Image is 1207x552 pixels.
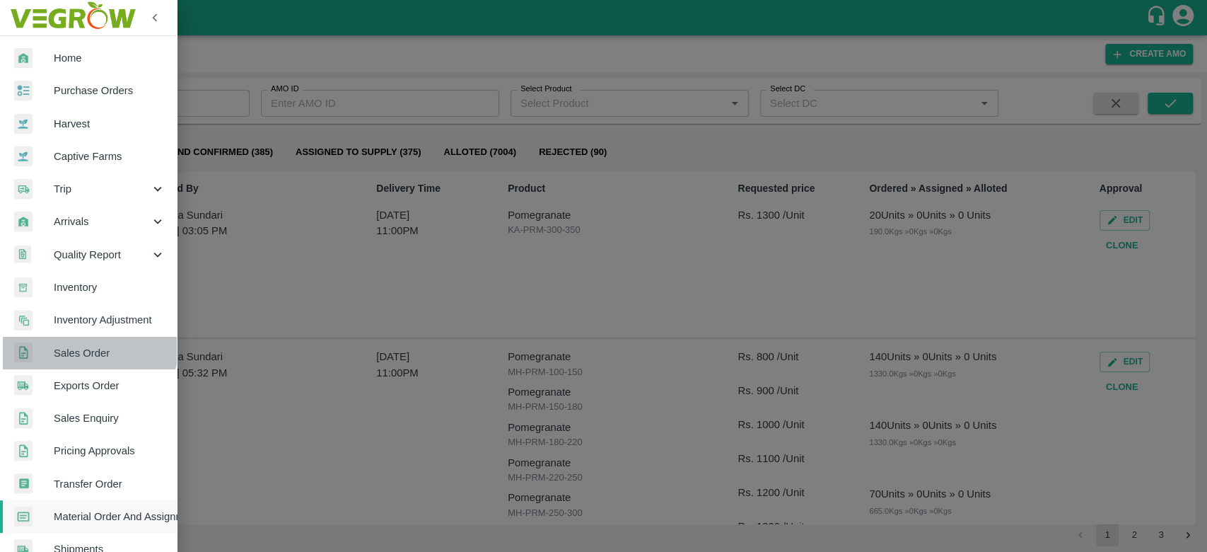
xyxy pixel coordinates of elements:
[54,312,165,328] span: Inventory Adjustment
[14,343,33,363] img: sales
[14,81,33,101] img: reciept
[54,116,165,132] span: Harvest
[14,212,33,232] img: whArrival
[54,50,165,66] span: Home
[14,48,33,69] img: whArrival
[14,146,33,167] img: harvest
[54,476,165,492] span: Transfer Order
[54,149,165,164] span: Captive Farms
[54,181,150,197] span: Trip
[54,509,165,524] span: Material Order And Assignment
[54,214,150,229] span: Arrivals
[14,310,33,330] img: inventory
[14,375,33,396] img: shipments
[54,83,165,98] span: Purchase Orders
[54,345,165,361] span: Sales Order
[54,443,165,459] span: Pricing Approvals
[54,247,150,263] span: Quality Report
[54,280,165,295] span: Inventory
[14,113,33,134] img: harvest
[14,179,33,200] img: delivery
[14,473,33,494] img: whTransfer
[14,246,31,263] img: qualityReport
[14,277,33,298] img: whInventory
[14,441,33,461] img: sales
[14,507,33,527] img: centralMaterial
[54,410,165,426] span: Sales Enquiry
[54,378,165,393] span: Exports Order
[14,408,33,429] img: sales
